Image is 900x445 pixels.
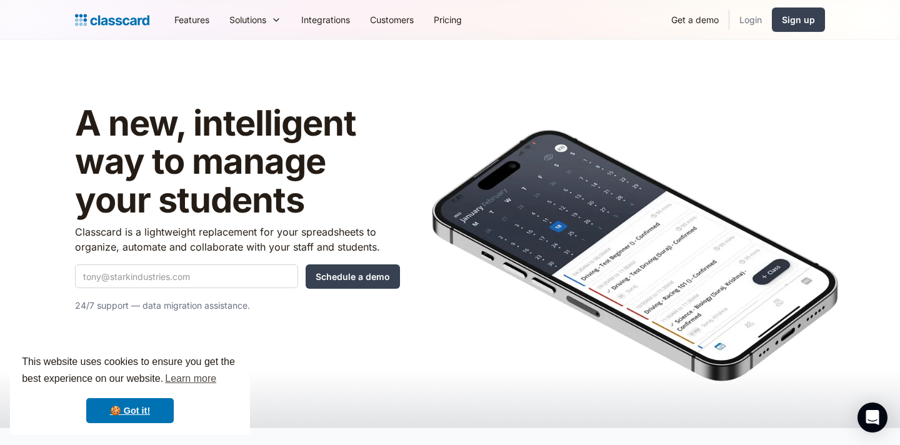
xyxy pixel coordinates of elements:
[229,13,266,26] div: Solutions
[75,104,400,220] h1: A new, intelligent way to manage your students
[772,7,825,32] a: Sign up
[164,6,219,34] a: Features
[291,6,360,34] a: Integrations
[75,298,400,313] p: 24/7 support — data migration assistance.
[75,11,149,29] a: Logo
[782,13,815,26] div: Sign up
[22,354,238,388] span: This website uses cookies to ensure you get the best experience on our website.
[306,264,400,289] input: Schedule a demo
[857,402,887,432] div: Open Intercom Messenger
[10,342,250,435] div: cookieconsent
[661,6,729,34] a: Get a demo
[75,264,400,289] form: Quick Demo Form
[424,6,472,34] a: Pricing
[75,264,298,288] input: tony@starkindustries.com
[86,398,174,423] a: dismiss cookie message
[75,224,400,254] p: Classcard is a lightweight replacement for your spreadsheets to organize, automate and collaborat...
[360,6,424,34] a: Customers
[729,6,772,34] a: Login
[219,6,291,34] div: Solutions
[163,369,218,388] a: learn more about cookies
